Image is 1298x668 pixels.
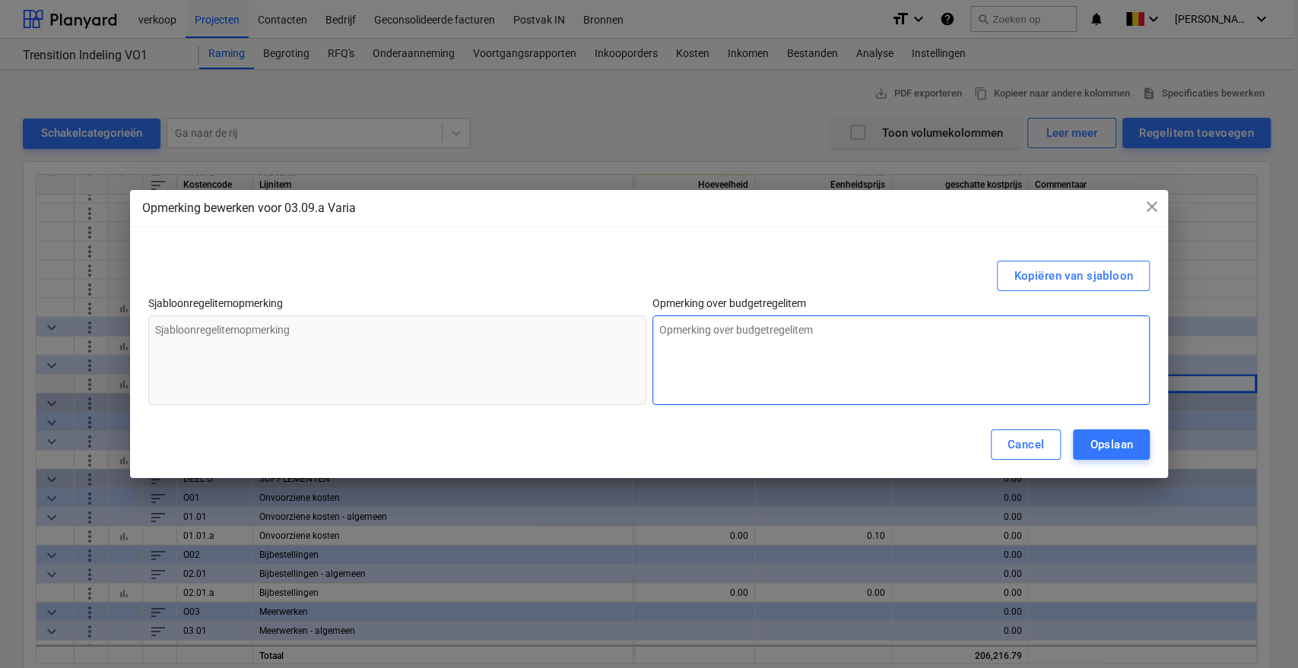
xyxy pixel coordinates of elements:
[1090,435,1133,454] div: Opslaan
[142,199,1157,217] div: Opmerking bewerken voor 03.09.a Varia
[1073,429,1150,460] button: Opslaan
[1222,595,1298,668] iframe: Chat Widget
[991,429,1062,460] button: Cancel
[1008,435,1045,454] div: Cancel
[1014,266,1133,286] div: Kopiëren van sjabloon
[148,297,646,309] span: Sjabloonregelitemopmerking
[652,297,1150,309] span: Opmerking over budgetregelitem
[1142,198,1160,216] span: close
[997,261,1150,291] button: Kopiëren van sjabloon
[1222,595,1298,668] div: Chatwidget
[1142,198,1160,221] div: close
